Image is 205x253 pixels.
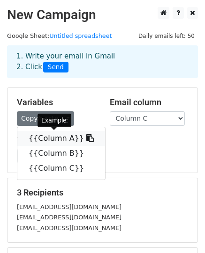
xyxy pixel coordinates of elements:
span: Daily emails left: 50 [135,31,198,41]
a: Daily emails left: 50 [135,32,198,39]
span: Send [43,62,68,73]
a: {{Column A}} [17,131,105,146]
a: {{Column C}} [17,161,105,176]
small: [EMAIL_ADDRESS][DOMAIN_NAME] [17,224,121,231]
iframe: Chat Widget [158,208,205,253]
small: [EMAIL_ADDRESS][DOMAIN_NAME] [17,203,121,210]
div: Example: [38,114,71,127]
small: [EMAIL_ADDRESS][DOMAIN_NAME] [17,214,121,221]
h2: New Campaign [7,7,198,23]
h5: 3 Recipients [17,188,188,198]
div: 1. Write your email in Gmail 2. Click [9,51,196,72]
a: Copy/paste... [17,111,74,126]
a: Untitled spreadsheet [49,32,112,39]
h5: Variables [17,97,96,108]
h5: Email column [110,97,189,108]
a: {{Column B}} [17,146,105,161]
small: Google Sheet: [7,32,112,39]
